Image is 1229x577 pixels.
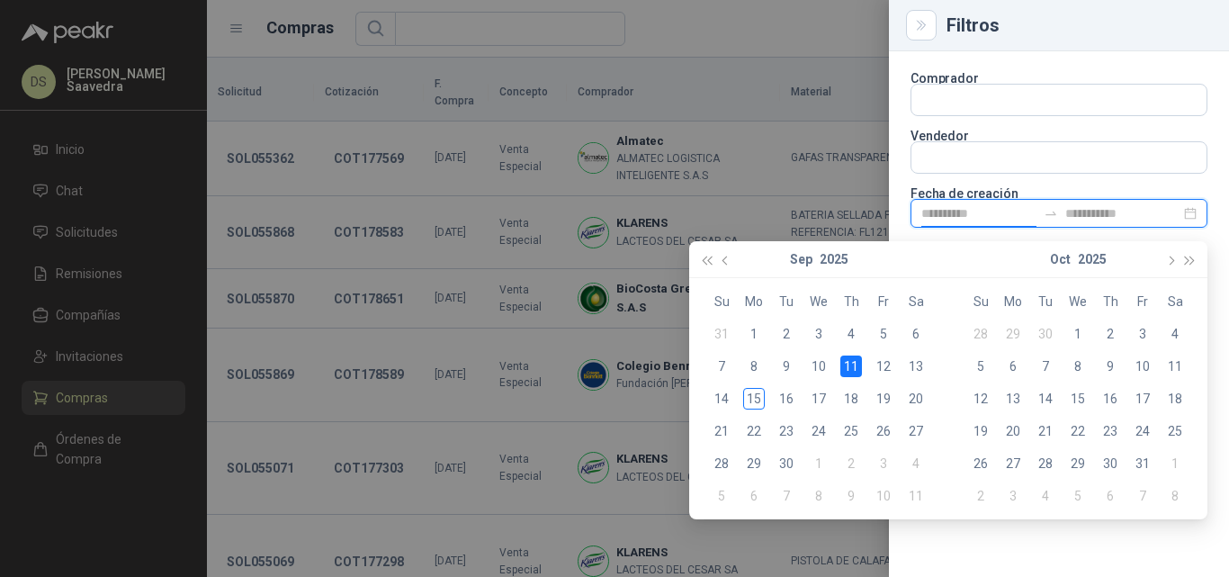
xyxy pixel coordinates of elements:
[1094,480,1126,512] td: 2025-11-06
[1132,388,1153,410] div: 17
[1029,447,1062,480] td: 2025-10-28
[1067,356,1089,377] div: 8
[705,415,738,447] td: 2025-09-21
[803,447,835,480] td: 2025-10-01
[1035,420,1056,442] div: 21
[808,323,830,345] div: 3
[997,415,1029,447] td: 2025-10-20
[1035,388,1056,410] div: 14
[1099,356,1121,377] div: 9
[1164,485,1186,507] div: 8
[1099,323,1121,345] div: 2
[803,480,835,512] td: 2025-10-08
[905,453,927,474] div: 4
[1029,383,1062,415] td: 2025-10-14
[1035,485,1056,507] div: 4
[738,480,770,512] td: 2025-10-06
[738,285,770,318] th: Mo
[867,318,900,350] td: 2025-09-05
[970,420,991,442] div: 19
[776,485,797,507] div: 7
[743,323,765,345] div: 1
[1164,453,1186,474] div: 1
[1078,241,1107,277] button: 2025
[738,447,770,480] td: 2025-09-29
[997,383,1029,415] td: 2025-10-13
[1126,447,1159,480] td: 2025-10-31
[743,420,765,442] div: 22
[970,388,991,410] div: 12
[1062,350,1094,383] td: 2025-10-08
[905,356,927,377] div: 13
[705,447,738,480] td: 2025-09-28
[840,323,862,345] div: 4
[738,383,770,415] td: 2025-09-15
[1126,350,1159,383] td: 2025-10-10
[1035,323,1056,345] div: 30
[997,318,1029,350] td: 2025-09-29
[820,241,848,277] button: 2025
[1062,285,1094,318] th: We
[1062,415,1094,447] td: 2025-10-22
[776,453,797,474] div: 30
[770,383,803,415] td: 2025-09-16
[997,480,1029,512] td: 2025-11-03
[964,480,997,512] td: 2025-11-02
[803,285,835,318] th: We
[900,285,932,318] th: Sa
[1050,241,1071,277] button: Oct
[835,285,867,318] th: Th
[1126,480,1159,512] td: 2025-11-07
[900,415,932,447] td: 2025-09-27
[803,383,835,415] td: 2025-09-17
[1159,480,1191,512] td: 2025-11-08
[900,318,932,350] td: 2025-09-06
[711,485,732,507] div: 5
[970,485,991,507] div: 2
[770,447,803,480] td: 2025-09-30
[964,318,997,350] td: 2025-09-28
[770,318,803,350] td: 2025-09-02
[1159,350,1191,383] td: 2025-10-11
[1164,388,1186,410] div: 18
[964,447,997,480] td: 2025-10-26
[711,420,732,442] div: 21
[1029,415,1062,447] td: 2025-10-21
[770,415,803,447] td: 2025-09-23
[808,356,830,377] div: 10
[900,480,932,512] td: 2025-10-11
[776,323,797,345] div: 2
[867,447,900,480] td: 2025-10-03
[1132,420,1153,442] div: 24
[867,285,900,318] th: Fr
[905,420,927,442] div: 27
[964,383,997,415] td: 2025-10-12
[911,14,932,36] button: Close
[1099,485,1121,507] div: 6
[1044,206,1058,221] span: swap-right
[1159,285,1191,318] th: Sa
[1029,480,1062,512] td: 2025-11-04
[905,485,927,507] div: 11
[873,485,894,507] div: 10
[946,16,1207,34] div: Filtros
[790,241,812,277] button: Sep
[1099,420,1121,442] div: 23
[1094,350,1126,383] td: 2025-10-09
[873,356,894,377] div: 12
[900,350,932,383] td: 2025-09-13
[770,350,803,383] td: 2025-09-09
[1132,356,1153,377] div: 10
[1094,415,1126,447] td: 2025-10-23
[835,383,867,415] td: 2025-09-18
[970,323,991,345] div: 28
[705,350,738,383] td: 2025-09-07
[905,323,927,345] div: 6
[873,453,894,474] div: 3
[873,420,894,442] div: 26
[900,383,932,415] td: 2025-09-20
[705,480,738,512] td: 2025-10-05
[1029,318,1062,350] td: 2025-09-30
[970,453,991,474] div: 26
[1044,206,1058,221] span: to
